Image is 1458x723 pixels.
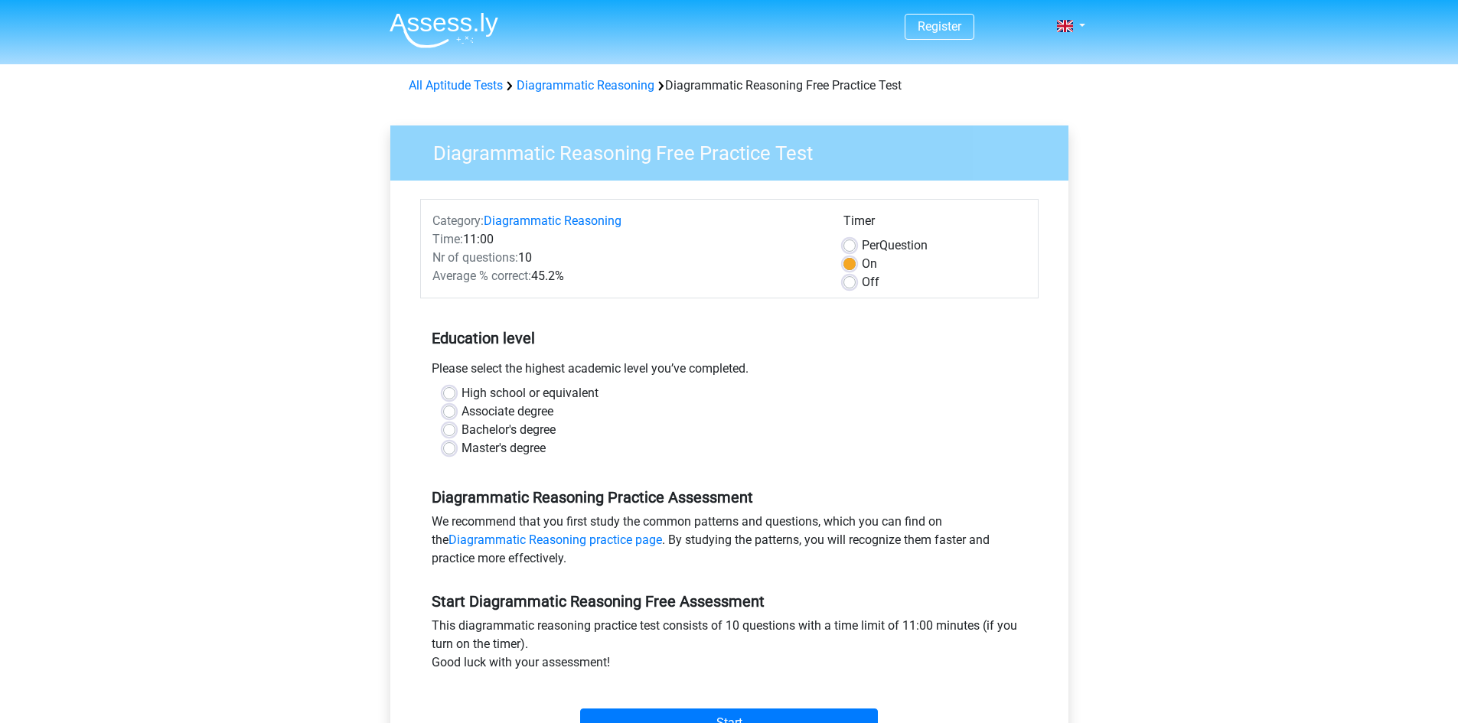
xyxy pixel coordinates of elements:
[484,213,621,228] a: Diagrammatic Reasoning
[517,78,654,93] a: Diagrammatic Reasoning
[421,267,832,285] div: 45.2%
[409,78,503,93] a: All Aptitude Tests
[862,238,879,252] span: Per
[432,592,1027,611] h5: Start Diagrammatic Reasoning Free Assessment
[403,77,1056,95] div: Diagrammatic Reasoning Free Practice Test
[462,402,553,421] label: Associate degree
[420,513,1039,574] div: We recommend that you first study the common patterns and questions, which you can find on the . ...
[862,273,879,291] label: Off
[462,384,599,402] label: High school or equivalent
[862,236,928,255] label: Question
[432,323,1027,353] h5: Education level
[862,255,877,273] label: On
[421,230,832,249] div: 11:00
[462,439,546,458] label: Master's degree
[421,249,832,267] div: 10
[415,135,1057,165] h3: Diagrammatic Reasoning Free Practice Test
[432,213,484,228] span: Category:
[432,232,463,246] span: Time:
[432,250,518,265] span: Nr of questions:
[420,360,1039,384] div: Please select the highest academic level you’ve completed.
[390,12,498,48] img: Assessly
[432,488,1027,506] h5: Diagrammatic Reasoning Practice Assessment
[462,421,556,439] label: Bachelor's degree
[843,212,1026,236] div: Timer
[432,269,531,283] span: Average % correct:
[448,532,662,547] a: Diagrammatic Reasoning practice page
[420,617,1039,678] div: This diagrammatic reasoning practice test consists of 10 questions with a time limit of 11:00 min...
[918,19,961,34] a: Register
